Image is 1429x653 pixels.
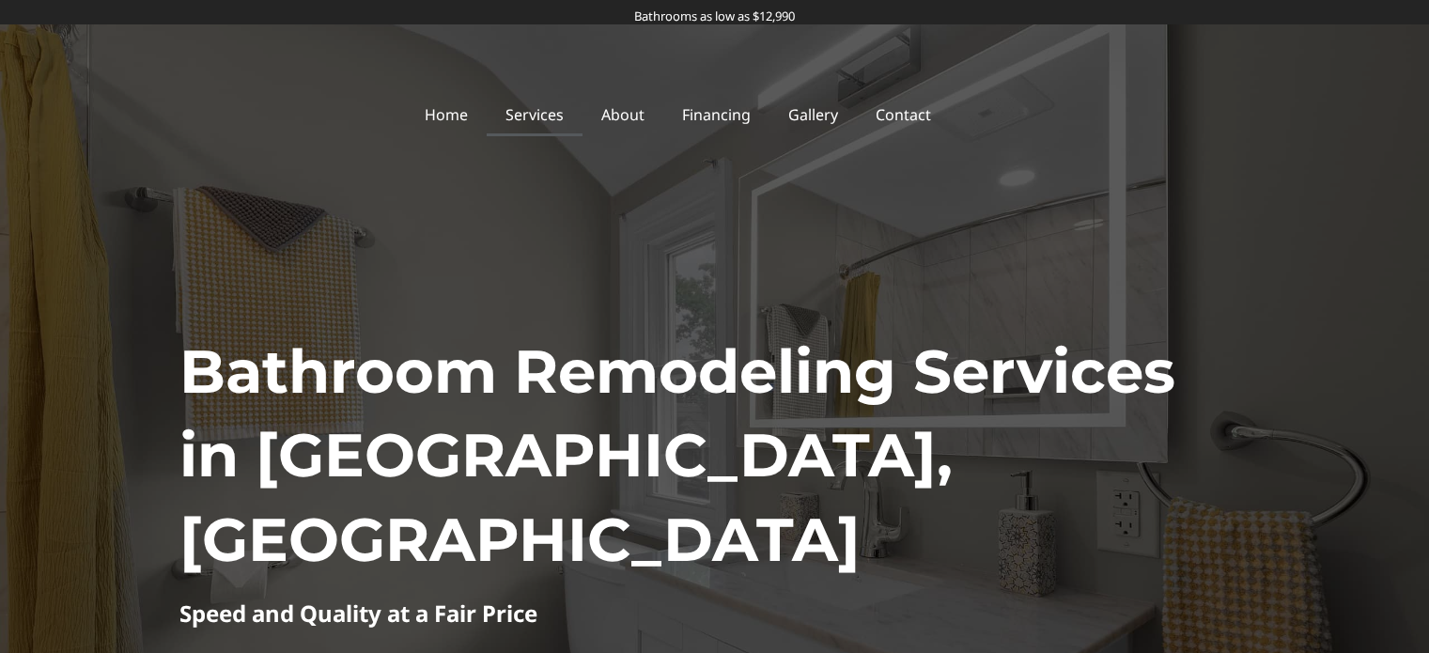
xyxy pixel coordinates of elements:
strong: Speed and Quality at a Fair Price [179,598,537,629]
a: About [582,93,663,136]
a: Gallery [769,93,857,136]
a: Home [406,93,487,136]
a: Financing [663,93,769,136]
h1: Bathroom Remodeling Services in [GEOGRAPHIC_DATA], [GEOGRAPHIC_DATA] [179,330,1250,583]
a: Contact [857,93,950,136]
a: Services [487,93,582,136]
